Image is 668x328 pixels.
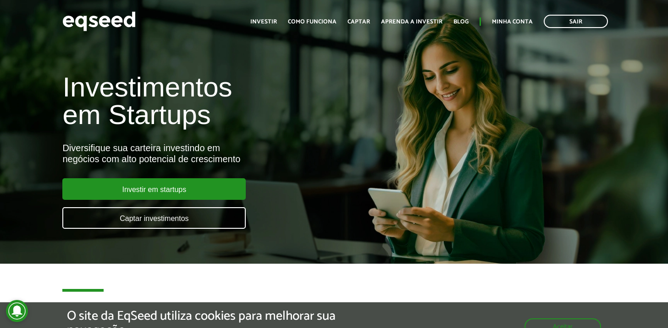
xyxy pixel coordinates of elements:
[288,19,337,25] a: Como funciona
[348,19,370,25] a: Captar
[62,74,383,129] h1: Investimentos em Startups
[62,178,246,200] a: Investir em startups
[453,19,469,25] a: Blog
[62,142,383,164] div: Diversifique sua carteira investindo em negócios com alto potencial de crescimento
[250,19,277,25] a: Investir
[492,19,533,25] a: Minha conta
[544,15,608,28] a: Sair
[62,9,136,34] img: EqSeed
[381,19,442,25] a: Aprenda a investir
[62,207,246,229] a: Captar investimentos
